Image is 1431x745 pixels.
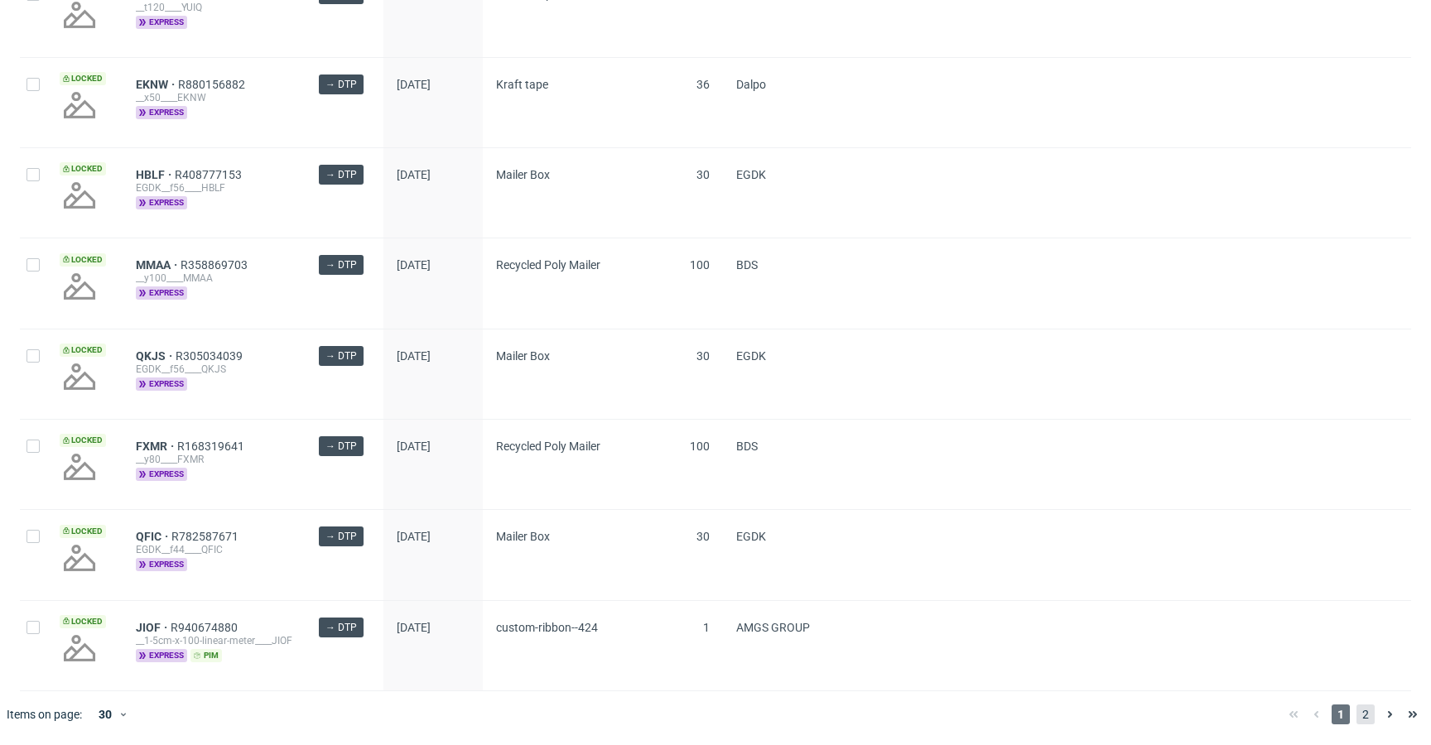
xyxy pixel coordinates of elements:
[171,530,242,543] a: R782587671
[60,72,106,85] span: Locked
[325,529,357,544] span: → DTP
[736,621,810,634] span: AMGS GROUP
[177,440,248,453] a: R168319641
[696,168,710,181] span: 30
[325,439,357,454] span: → DTP
[176,349,246,363] a: R305034039
[736,349,766,363] span: EGDK
[136,272,292,285] div: __y100____MMAA
[325,77,357,92] span: → DTP
[696,78,710,91] span: 36
[136,286,187,300] span: express
[60,447,99,487] img: no_design.png
[136,258,181,272] a: MMAA
[181,258,251,272] a: R358869703
[496,168,550,181] span: Mailer Box
[136,649,187,662] span: express
[397,78,431,91] span: [DATE]
[496,530,550,543] span: Mailer Box
[736,530,766,543] span: EGDK
[496,78,548,91] span: Kraft tape
[325,167,357,182] span: → DTP
[736,168,766,181] span: EGDK
[60,85,99,125] img: no_design.png
[136,453,292,466] div: __y80____FXMR
[736,440,758,453] span: BDS
[136,168,175,181] a: HBLF
[325,257,357,272] span: → DTP
[703,621,710,634] span: 1
[136,196,187,209] span: express
[60,357,99,397] img: no_design.png
[60,253,106,267] span: Locked
[1356,704,1375,724] span: 2
[736,78,766,91] span: Dalpo
[60,434,106,447] span: Locked
[496,258,600,272] span: Recycled Poly Mailer
[60,628,99,668] img: no_design.png
[136,181,292,195] div: EGDK__f56____HBLF
[397,258,431,272] span: [DATE]
[136,530,171,543] a: QFIC
[690,440,710,453] span: 100
[136,440,177,453] a: FXMR
[171,621,241,634] a: R940674880
[136,106,187,119] span: express
[136,621,171,634] a: JIOF
[136,349,176,363] a: QKJS
[89,703,118,726] div: 30
[496,440,600,453] span: Recycled Poly Mailer
[60,538,99,578] img: no_design.png
[60,525,106,538] span: Locked
[496,349,550,363] span: Mailer Box
[696,349,710,363] span: 30
[397,440,431,453] span: [DATE]
[136,78,178,91] a: EKNW
[190,649,222,662] span: pim
[325,620,357,635] span: → DTP
[696,530,710,543] span: 30
[136,363,292,376] div: EGDK__f56____QKJS
[60,267,99,306] img: no_design.png
[60,344,106,357] span: Locked
[397,530,431,543] span: [DATE]
[397,168,431,181] span: [DATE]
[7,706,82,723] span: Items on page:
[397,349,431,363] span: [DATE]
[60,615,106,628] span: Locked
[60,175,99,215] img: no_design.png
[136,91,292,104] div: __x50____EKNW
[175,168,245,181] a: R408777153
[136,634,292,647] div: __1-5cm-x-100-linear-meter____JIOF
[136,543,292,556] div: EGDK__f44____QFIC
[496,621,598,634] span: custom-ribbon--424
[1332,704,1350,724] span: 1
[60,162,106,175] span: Locked
[178,78,248,91] a: R880156882
[325,348,357,363] span: → DTP
[690,258,710,272] span: 100
[136,1,292,14] div: __t120____YUIQ
[736,258,758,272] span: BDS
[136,377,187,391] span: express
[136,468,187,481] span: express
[397,621,431,634] span: [DATE]
[136,16,187,29] span: express
[136,558,187,571] span: express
